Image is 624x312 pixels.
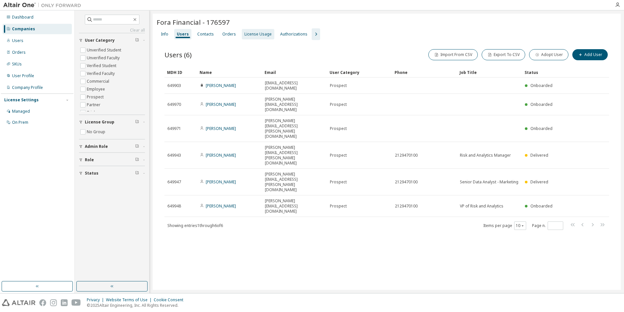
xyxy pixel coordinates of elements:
div: Orders [12,50,26,55]
span: Onboarded [530,203,552,209]
div: Name [200,67,259,78]
button: Status [79,166,145,180]
span: [PERSON_NAME][EMAIL_ADDRESS][PERSON_NAME][DOMAIN_NAME] [265,118,324,139]
img: facebook.svg [39,299,46,306]
div: Users [177,32,189,37]
span: Role [85,157,94,163]
button: Import From CSV [428,49,478,60]
div: User Profile [12,73,34,78]
label: Prospect [87,93,105,101]
span: [PERSON_NAME][EMAIL_ADDRESS][DOMAIN_NAME] [265,97,324,112]
div: Cookie Consent [154,297,187,303]
div: Job Title [460,67,519,78]
label: Unverified Faculty [87,54,121,62]
img: altair_logo.svg [2,299,35,306]
div: License Usage [244,32,272,37]
span: [PERSON_NAME][EMAIL_ADDRESS][PERSON_NAME][DOMAIN_NAME] [265,172,324,192]
span: Clear filter [135,144,139,149]
label: Verified Student [87,62,118,70]
span: Showing entries 1 through 6 of 6 [167,223,223,228]
span: Prospect [330,179,347,185]
div: Company Profile [12,85,43,90]
button: Adopt User [529,49,568,60]
span: Delivered [530,152,548,158]
button: 10 [516,223,525,228]
span: Onboarded [530,83,552,88]
div: Managed [12,109,30,114]
div: SKUs [12,62,22,67]
div: Status [525,67,570,78]
span: Prospect [330,83,347,88]
span: Clear filter [135,157,139,163]
div: Info [161,32,168,37]
button: License Group [79,115,145,129]
span: 649970 [167,102,181,107]
span: 649903 [167,83,181,88]
img: youtube.svg [71,299,81,306]
span: [EMAIL_ADDRESS][DOMAIN_NAME] [265,80,324,91]
span: [PERSON_NAME][EMAIL_ADDRESS][PERSON_NAME][DOMAIN_NAME] [265,145,324,166]
label: No Group [87,128,107,136]
span: 2129470100 [395,204,418,209]
span: Onboarded [530,126,552,131]
label: Partner [87,101,102,109]
span: VP of Risk and Analytics [460,204,503,209]
span: Fora Financial - 176597 [157,18,230,27]
span: 649947 [167,179,181,185]
span: User Category [85,38,115,43]
span: Status [85,171,98,176]
span: Prospect [330,102,347,107]
div: Privacy [87,297,106,303]
span: Items per page [483,221,526,230]
a: [PERSON_NAME] [206,126,236,131]
img: instagram.svg [50,299,57,306]
span: Clear filter [135,171,139,176]
label: Employee [87,85,106,93]
label: Trial [87,109,96,117]
span: 649948 [167,204,181,209]
span: 649943 [167,153,181,158]
div: Orders [222,32,236,37]
div: Phone [395,67,454,78]
div: Contacts [197,32,214,37]
span: 649971 [167,126,181,131]
button: Role [79,153,145,167]
span: Prospect [330,126,347,131]
div: On Prem [12,120,28,125]
button: User Category [79,33,145,48]
img: Altair One [3,2,84,8]
button: Export To CSV [482,49,525,60]
div: Dashboard [12,15,33,20]
button: Add User [572,49,608,60]
div: Website Terms of Use [106,297,154,303]
label: Commercial [87,78,110,85]
img: linkedin.svg [61,299,68,306]
span: Senior Data Analyst - Marketing [460,179,518,185]
a: [PERSON_NAME] [206,152,236,158]
span: Prospect [330,153,347,158]
span: Prospect [330,204,347,209]
span: Page n. [532,221,563,230]
div: Email [265,67,324,78]
a: Clear all [79,28,145,33]
span: Users (6) [164,50,192,59]
span: Clear filter [135,120,139,125]
span: Admin Role [85,144,108,149]
span: 2129470100 [395,153,418,158]
span: 2129470100 [395,179,418,185]
div: Users [12,38,23,43]
a: [PERSON_NAME] [206,179,236,185]
div: Authorizations [280,32,307,37]
div: Companies [12,26,35,32]
p: © 2025 Altair Engineering, Inc. All Rights Reserved. [87,303,187,308]
a: [PERSON_NAME] [206,83,236,88]
a: [PERSON_NAME] [206,203,236,209]
div: MDH ID [167,67,194,78]
button: Admin Role [79,139,145,154]
span: Clear filter [135,38,139,43]
span: Onboarded [530,102,552,107]
label: Verified Faculty [87,70,116,78]
span: [PERSON_NAME][EMAIL_ADDRESS][DOMAIN_NAME] [265,198,324,214]
div: User Category [330,67,389,78]
span: Risk and Analytics Manager [460,153,511,158]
